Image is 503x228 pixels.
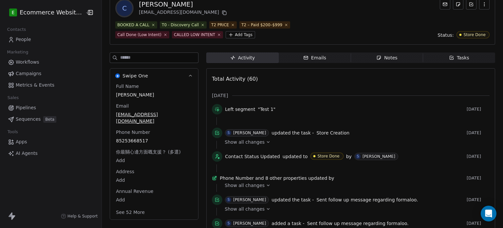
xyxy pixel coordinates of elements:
[115,188,155,195] span: Annual Revenue
[438,32,454,38] span: Status:
[228,221,230,226] div: S
[303,54,326,61] div: Emails
[16,59,39,66] span: Workflows
[4,47,31,57] span: Marketing
[110,69,198,83] button: Swipe OneSwipe One
[357,154,359,159] div: S
[16,116,41,123] span: Sequences
[271,220,304,227] span: added a task -
[467,176,490,181] span: [DATE]
[110,83,198,219] div: Swipe OneSwipe One
[5,80,96,91] a: Metrics & Events
[220,175,254,181] span: Phone Number
[328,175,334,181] span: by
[5,34,96,45] a: People
[116,197,192,203] span: Add
[228,197,230,202] div: S
[4,25,29,34] span: Contacts
[225,139,265,145] span: Show all changes
[115,73,120,78] img: Swipe One
[233,131,266,135] div: [PERSON_NAME]
[211,22,229,28] div: T2 PRICE
[116,137,192,144] span: 85253668517
[212,76,258,82] span: Total Activity (60)
[225,182,265,189] span: Show all changes
[225,206,485,212] a: Show all changes
[115,149,182,155] span: 你最關心邊方面嘅支援？ (多選)
[228,130,230,135] div: S
[376,54,397,61] div: Notes
[174,32,215,38] div: CALLED LOW INTENT
[363,154,395,159] div: [PERSON_NAME]
[255,175,327,181] span: and 8 other properties updated
[116,111,192,124] span: [EMAIL_ADDRESS][DOMAIN_NAME]
[225,106,255,113] span: Left segment
[16,138,27,145] span: Apps
[5,57,96,68] a: Workflows
[467,107,490,112] span: [DATE]
[346,153,352,160] span: by
[16,70,41,77] span: Campaigns
[467,221,490,226] span: [DATE]
[16,150,38,157] span: AI Agents
[271,197,314,203] span: updated the task -
[20,8,84,17] span: Ecommerce Website Builder
[16,104,36,111] span: Pipelines
[316,196,418,204] a: Sent follow up message regarding formaloo.
[122,73,148,79] span: Swipe One
[5,68,96,79] a: Campaigns
[271,130,314,136] span: updated the task -
[481,206,496,221] div: Open Intercom Messenger
[233,197,266,202] div: [PERSON_NAME]
[16,82,54,89] span: Metrics & Events
[116,157,192,164] span: Add
[139,9,228,17] div: [EMAIL_ADDRESS][DOMAIN_NAME]
[117,22,149,28] div: BOOKED A CALL
[212,92,228,99] span: [DATE]
[43,116,56,123] span: Beta
[5,93,22,103] span: Sales
[225,139,485,145] a: Show all changes
[307,221,409,226] span: Sent follow up message regarding formaloo.
[318,154,340,158] div: Store Done
[116,92,192,98] span: [PERSON_NAME]
[467,154,490,159] span: [DATE]
[464,32,486,37] div: Store Done
[449,54,469,61] div: Tasks
[307,219,409,227] a: Sent follow up message regarding formaloo.
[233,221,266,226] div: [PERSON_NAME]
[241,22,282,28] div: T2 – Paid $200–$999
[5,136,96,147] a: Apps
[8,7,81,18] button: EEcommerce Website Builder
[226,31,255,38] button: Add Tags
[258,106,275,113] span: "Test 1"
[5,127,21,137] span: Tools
[16,36,31,43] span: People
[115,129,151,135] span: Phone Number
[117,32,161,38] div: Call Done (Low Intent)
[5,102,96,113] a: Pipelines
[117,0,132,16] span: C
[116,177,192,183] span: Add
[5,114,96,125] a: SequencesBeta
[225,206,265,212] span: Show all changes
[467,197,490,202] span: [DATE]
[225,182,485,189] a: Show all changes
[115,168,136,175] span: Address
[283,153,308,160] span: updated to
[61,214,98,219] a: Help & Support
[316,197,418,202] span: Sent follow up message regarding formaloo.
[12,9,15,16] span: E
[115,103,130,109] span: Email
[316,129,349,137] a: Store Creation
[316,130,349,135] span: Store Creation
[225,153,280,160] span: Contact Status Updated
[467,130,490,135] span: [DATE]
[67,214,98,219] span: Help & Support
[162,22,199,28] div: T0 - Discovery Call
[112,206,149,218] button: See 52 More
[115,83,140,90] span: Full Name
[5,148,96,159] a: AI Agents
